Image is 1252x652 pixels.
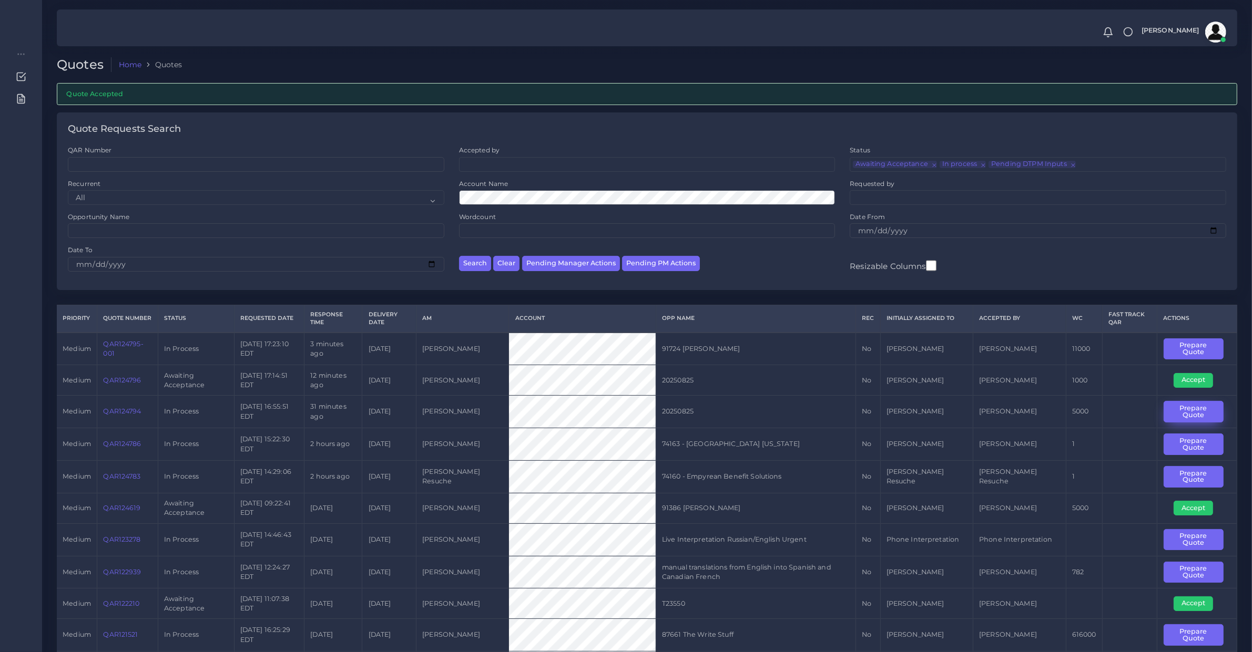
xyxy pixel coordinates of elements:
[1174,599,1220,607] a: Accept
[656,333,856,365] td: 91724 [PERSON_NAME]
[416,523,509,556] td: [PERSON_NAME]
[362,333,416,365] td: [DATE]
[1066,365,1102,396] td: 1000
[1136,22,1230,43] a: [PERSON_NAME]avatar
[493,256,520,271] button: Clear
[1164,529,1224,551] button: Prepare Quote
[304,305,362,332] th: Response Time
[103,472,140,480] a: QAR124783
[989,161,1076,168] li: Pending DTPM Inputs
[362,493,416,523] td: [DATE]
[1205,22,1226,43] img: avatar
[853,161,937,168] li: Awaiting Acceptance
[63,599,91,607] span: medium
[1164,433,1224,455] button: Prepare Quote
[362,619,416,651] td: [DATE]
[68,146,111,154] label: QAR Number
[362,523,416,556] td: [DATE]
[304,493,362,523] td: [DATE]
[1142,27,1199,34] span: [PERSON_NAME]
[880,460,973,493] td: [PERSON_NAME] Resuche
[856,493,880,523] td: No
[304,588,362,619] td: [DATE]
[304,428,362,461] td: 2 hours ago
[926,259,937,272] input: Resizable Columns
[416,305,509,332] th: AM
[63,535,91,543] span: medium
[880,365,973,396] td: [PERSON_NAME]
[1164,562,1224,583] button: Prepare Quote
[856,333,880,365] td: No
[656,396,856,428] td: 20250825
[158,365,234,396] td: Awaiting Acceptance
[973,588,1066,619] td: [PERSON_NAME]
[1164,567,1231,575] a: Prepare Quote
[63,407,91,415] span: medium
[362,305,416,332] th: Delivery Date
[416,588,509,619] td: [PERSON_NAME]
[656,523,856,556] td: Live Interpretation Russian/English Urgent
[57,83,1237,105] div: Quote Accepted
[234,396,304,428] td: [DATE] 16:55:51 EDT
[234,493,304,523] td: [DATE] 09:22:41 EDT
[973,460,1066,493] td: [PERSON_NAME] Resuche
[362,396,416,428] td: [DATE]
[880,305,973,332] th: Initially Assigned to
[234,305,304,332] th: Requested Date
[416,333,509,365] td: [PERSON_NAME]
[973,396,1066,428] td: [PERSON_NAME]
[459,256,491,271] button: Search
[68,179,100,188] label: Recurrent
[63,504,91,512] span: medium
[57,57,111,73] h2: Quotes
[1164,344,1231,352] a: Prepare Quote
[103,568,141,576] a: QAR122939
[880,523,973,556] td: Phone Interpretation
[362,556,416,588] td: [DATE]
[416,619,509,651] td: [PERSON_NAME]
[103,535,140,543] a: QAR123278
[522,256,620,271] button: Pending Manager Actions
[362,365,416,396] td: [DATE]
[856,305,880,332] th: REC
[304,460,362,493] td: 2 hours ago
[103,340,143,357] a: QAR124795-001
[856,365,880,396] td: No
[416,365,509,396] td: [PERSON_NAME]
[1164,466,1224,488] button: Prepare Quote
[304,619,362,651] td: [DATE]
[158,493,234,523] td: Awaiting Acceptance
[119,59,142,70] a: Home
[68,123,181,135] h4: Quote Requests Search
[973,333,1066,365] td: [PERSON_NAME]
[850,212,885,221] label: Date From
[234,556,304,588] td: [DATE] 12:24:27 EDT
[416,428,509,461] td: [PERSON_NAME]
[1066,619,1102,651] td: 616000
[880,556,973,588] td: [PERSON_NAME]
[63,630,91,638] span: medium
[68,212,129,221] label: Opportunity Name
[234,588,304,619] td: [DATE] 11:07:38 EDT
[656,305,856,332] th: Opp Name
[304,556,362,588] td: [DATE]
[1164,624,1224,646] button: Prepare Quote
[973,305,1066,332] th: Accepted by
[1066,556,1102,588] td: 782
[880,333,973,365] td: [PERSON_NAME]
[103,376,141,384] a: QAR124796
[850,259,936,272] label: Resizable Columns
[1174,376,1220,384] a: Accept
[1164,338,1224,360] button: Prepare Quote
[304,365,362,396] td: 12 minutes ago
[622,256,700,271] button: Pending PM Actions
[1066,493,1102,523] td: 5000
[158,460,234,493] td: In Process
[973,619,1066,651] td: [PERSON_NAME]
[63,376,91,384] span: medium
[1174,596,1213,611] button: Accept
[656,365,856,396] td: 20250825
[304,523,362,556] td: [DATE]
[973,556,1066,588] td: [PERSON_NAME]
[304,396,362,428] td: 31 minutes ago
